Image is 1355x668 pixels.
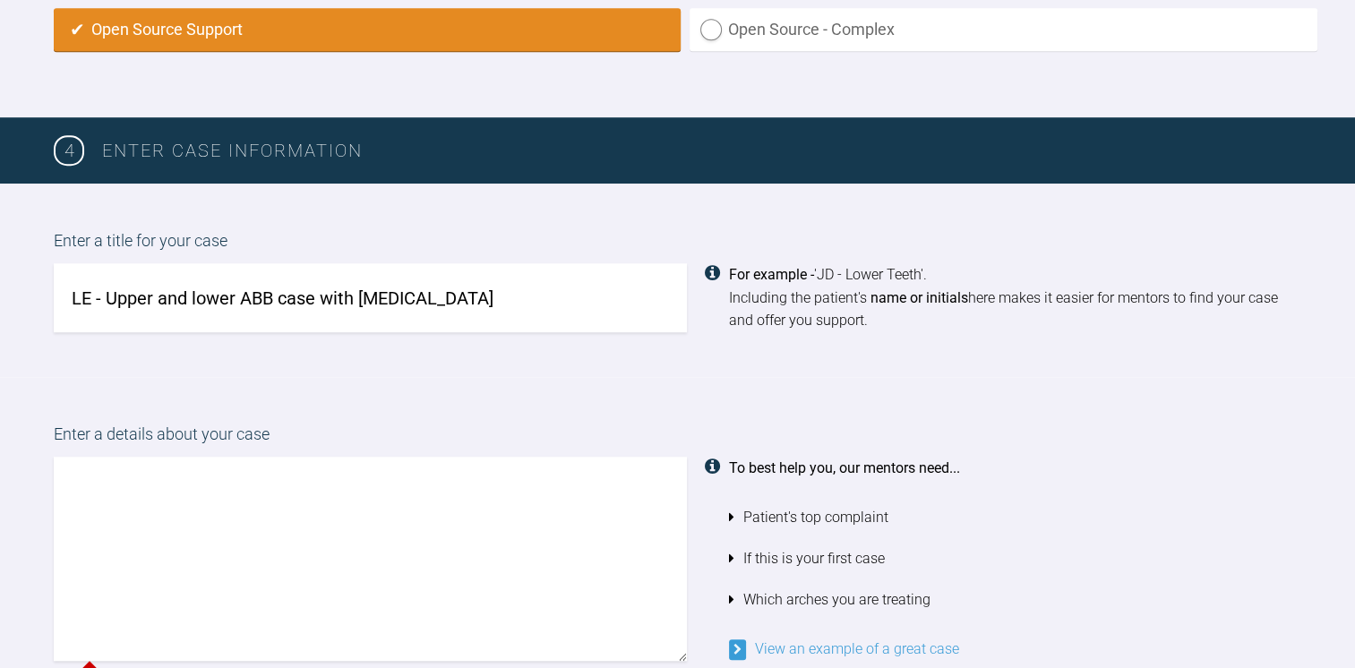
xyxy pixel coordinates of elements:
li: If this is your first case [729,538,1302,579]
label: Open Source - Complex [690,8,1316,52]
label: Enter a title for your case [54,228,1301,263]
strong: name or initials [870,289,968,306]
div: 'JD - Lower Teeth'. Including the patient's here makes it easier for mentors to find your case an... [729,263,1302,332]
li: Which arches you are treating [729,579,1302,621]
li: Patient's top complaint [729,497,1302,538]
label: Open Source Support [54,8,681,52]
label: Enter a details about your case [54,422,1301,457]
strong: For example - [729,266,814,283]
a: View an example of a great case [729,640,959,657]
input: JD - Lower Teeth [54,263,687,332]
strong: To best help you, our mentors need... [729,459,960,476]
span: 4 [54,135,84,166]
h3: Enter case information [102,136,1301,165]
